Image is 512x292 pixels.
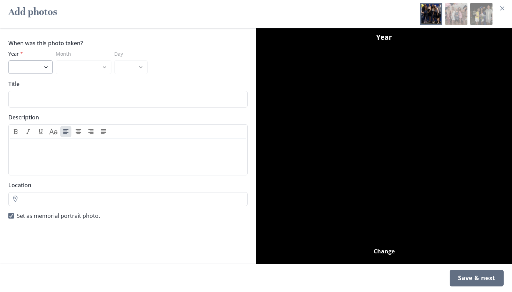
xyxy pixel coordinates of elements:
[114,50,143,57] label: Day
[8,181,243,189] label: Location
[56,50,107,57] label: Month
[8,113,243,121] label: Description
[8,80,243,88] label: Title
[114,60,148,74] select: Day
[8,50,49,57] label: Year
[85,126,96,137] button: Align right
[17,212,100,220] span: Set as memorial portrait photo.
[368,245,400,259] button: Change
[497,3,508,14] button: Close
[259,28,509,264] img: Photo
[35,126,46,137] button: Underline
[376,32,392,42] span: Year
[48,126,59,137] button: Heading
[10,126,21,137] button: Bold
[56,60,111,74] select: Month
[98,126,109,137] button: Align justify
[23,126,34,137] button: Italic
[73,126,84,137] button: Align center
[450,270,504,286] div: Save & next
[8,3,57,25] h2: Add photos
[60,126,71,137] button: Align left
[8,39,83,47] legend: When was this photo taken?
